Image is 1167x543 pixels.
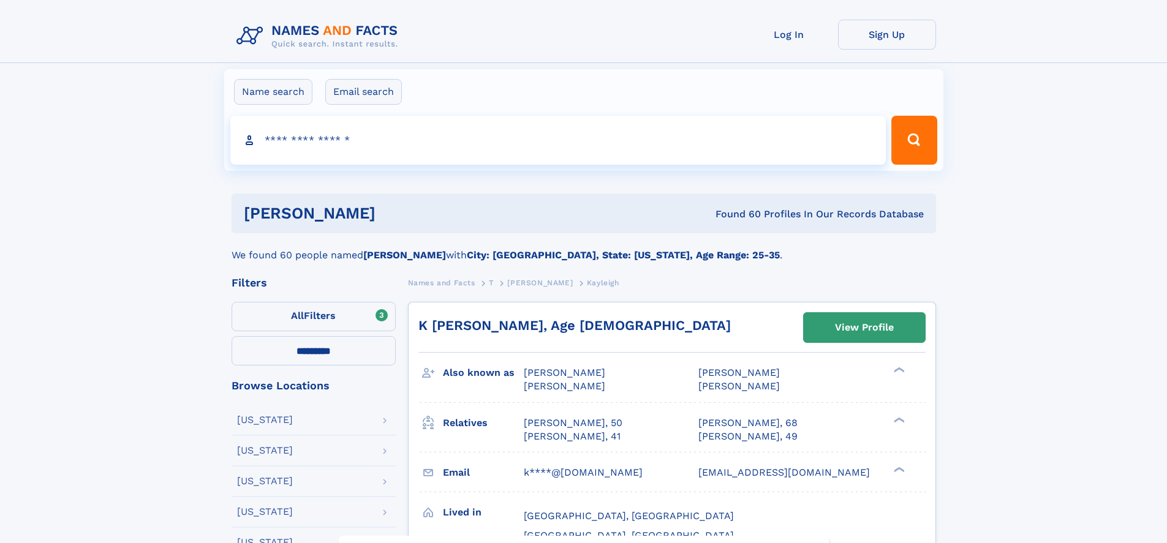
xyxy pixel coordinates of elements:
[232,277,396,288] div: Filters
[489,279,494,287] span: T
[325,79,402,105] label: Email search
[524,530,734,541] span: [GEOGRAPHIC_DATA], [GEOGRAPHIC_DATA]
[232,302,396,331] label: Filters
[291,310,304,321] span: All
[698,367,780,378] span: [PERSON_NAME]
[232,20,408,53] img: Logo Names and Facts
[835,313,894,342] div: View Profile
[443,362,524,383] h3: Also known as
[408,275,475,290] a: Names and Facts
[237,415,293,425] div: [US_STATE]
[838,20,936,50] a: Sign Up
[891,416,905,424] div: ❯
[507,279,573,287] span: [PERSON_NAME]
[237,476,293,486] div: [US_STATE]
[507,275,573,290] a: [PERSON_NAME]
[740,20,838,50] a: Log In
[244,206,546,221] h1: [PERSON_NAME]
[587,279,619,287] span: Kayleigh
[237,507,293,517] div: [US_STATE]
[232,380,396,391] div: Browse Locations
[443,502,524,523] h3: Lived in
[891,465,905,473] div: ❯
[467,249,780,261] b: City: [GEOGRAPHIC_DATA], State: [US_STATE], Age Range: 25-35
[698,380,780,392] span: [PERSON_NAME]
[232,233,936,263] div: We found 60 people named with .
[524,367,605,378] span: [PERSON_NAME]
[524,416,622,430] a: [PERSON_NAME], 50
[804,313,925,342] a: View Profile
[891,116,937,165] button: Search Button
[698,430,798,443] a: [PERSON_NAME], 49
[524,510,734,522] span: [GEOGRAPHIC_DATA], [GEOGRAPHIC_DATA]
[545,208,924,221] div: Found 60 Profiles In Our Records Database
[698,466,870,478] span: [EMAIL_ADDRESS][DOMAIN_NAME]
[524,380,605,392] span: [PERSON_NAME]
[524,430,621,443] a: [PERSON_NAME], 41
[698,416,798,430] a: [PERSON_NAME], 68
[443,413,524,433] h3: Relatives
[234,79,312,105] label: Name search
[489,275,494,290] a: T
[237,446,293,455] div: [US_STATE]
[230,116,886,165] input: search input
[363,249,446,261] b: [PERSON_NAME]
[443,462,524,483] h3: Email
[891,366,905,374] div: ❯
[418,318,731,333] a: K [PERSON_NAME], Age [DEMOGRAPHIC_DATA]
